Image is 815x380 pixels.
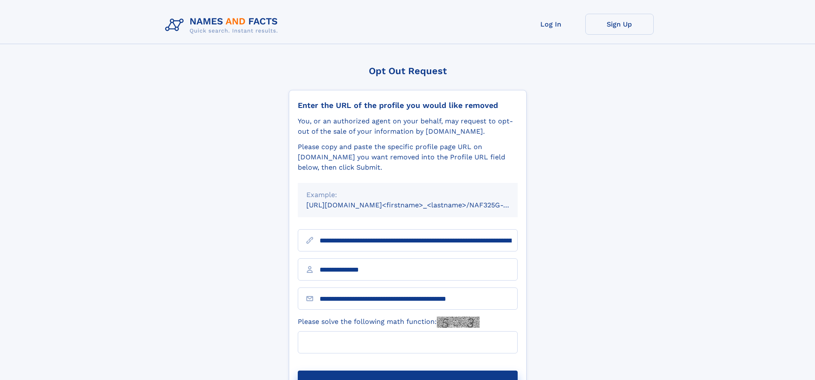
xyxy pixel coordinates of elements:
[306,201,534,209] small: [URL][DOMAIN_NAME]<firstname>_<lastname>/NAF325G-xxxxxxxx
[289,66,527,76] div: Opt Out Request
[298,317,480,328] label: Please solve the following math function:
[298,116,518,137] div: You, or an authorized agent on your behalf, may request to opt-out of the sale of your informatio...
[298,142,518,173] div: Please copy and paste the specific profile page URL on [DOMAIN_NAME] you want removed into the Pr...
[162,14,285,37] img: Logo Names and Facts
[306,190,509,200] div: Example:
[298,101,518,110] div: Enter the URL of the profile you would like removed
[517,14,585,35] a: Log In
[585,14,654,35] a: Sign Up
